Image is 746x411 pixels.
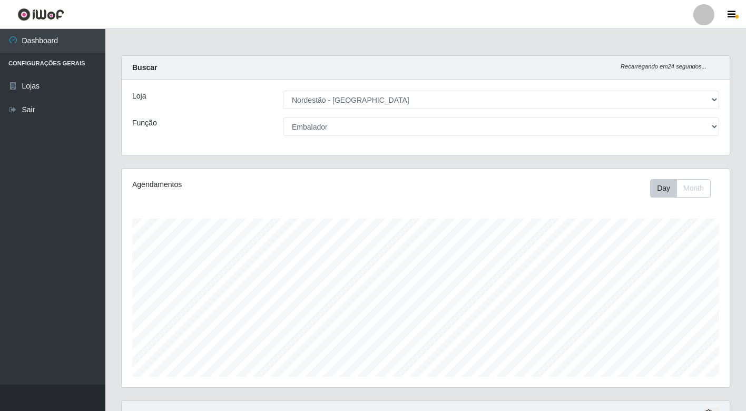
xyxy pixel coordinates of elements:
div: Agendamentos [132,179,368,190]
div: Toolbar with button groups [650,179,719,198]
strong: Buscar [132,63,157,72]
button: Day [650,179,677,198]
i: Recarregando em 24 segundos... [621,63,706,70]
label: Loja [132,91,146,102]
div: First group [650,179,711,198]
img: CoreUI Logo [17,8,64,21]
label: Função [132,118,157,129]
button: Month [676,179,711,198]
